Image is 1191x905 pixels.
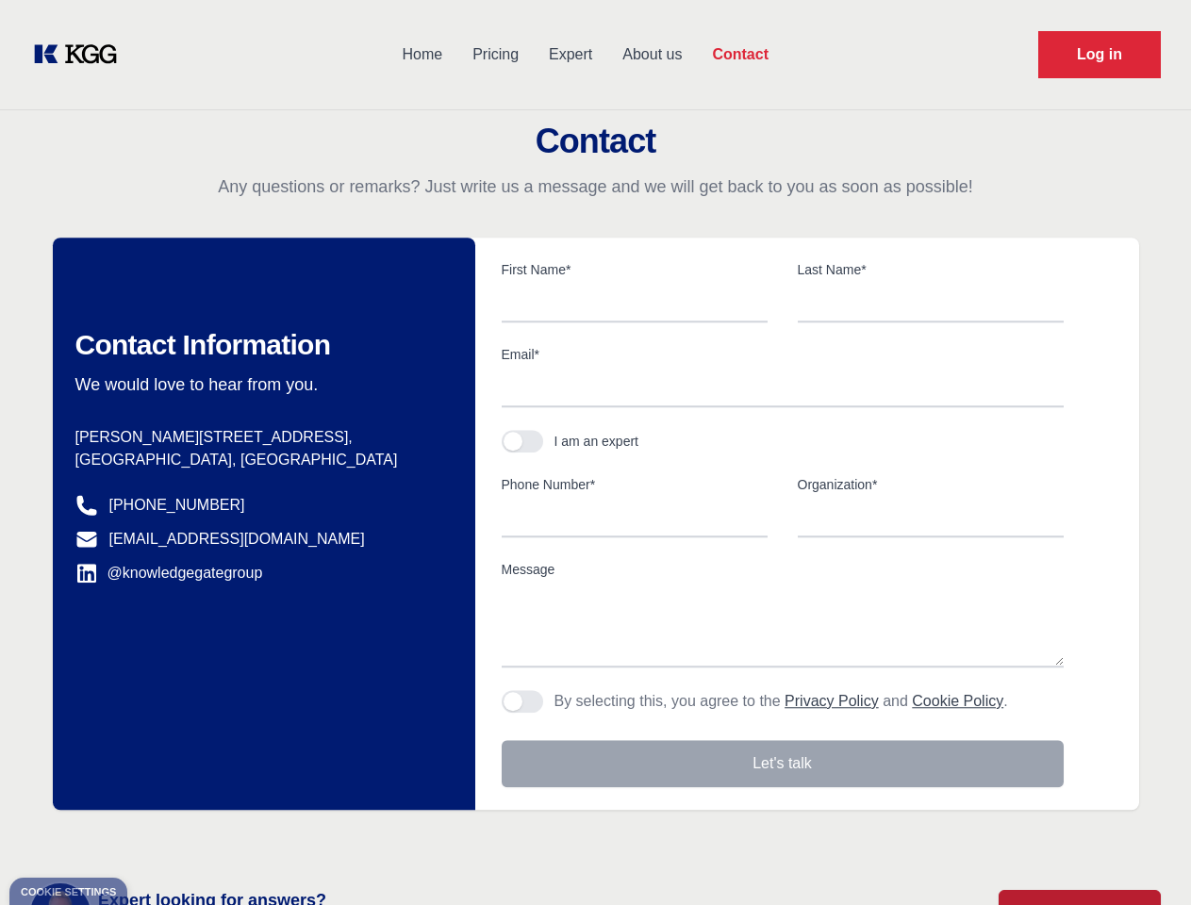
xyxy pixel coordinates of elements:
label: Email* [502,345,1064,364]
p: By selecting this, you agree to the and . [554,690,1008,713]
p: We would love to hear from you. [75,373,445,396]
label: Organization* [798,475,1064,494]
a: Privacy Policy [785,693,879,709]
a: Cookie Policy [912,693,1003,709]
p: [PERSON_NAME][STREET_ADDRESS], [75,426,445,449]
a: [EMAIL_ADDRESS][DOMAIN_NAME] [109,528,365,551]
label: Last Name* [798,260,1064,279]
div: Cookie settings [21,887,116,897]
a: Request Demo [1038,31,1161,78]
p: Any questions or remarks? Just write us a message and we will get back to you as soon as possible! [23,175,1168,198]
div: I am an expert [554,432,639,451]
a: [PHONE_NUMBER] [109,494,245,517]
iframe: Chat Widget [1097,814,1191,905]
label: First Name* [502,260,768,279]
p: [GEOGRAPHIC_DATA], [GEOGRAPHIC_DATA] [75,449,445,471]
a: KOL Knowledge Platform: Talk to Key External Experts (KEE) [30,40,132,70]
button: Let's talk [502,740,1064,787]
a: Contact [697,30,784,79]
a: Expert [534,30,607,79]
a: Home [387,30,457,79]
a: @knowledgegategroup [75,562,263,584]
h2: Contact [23,123,1168,160]
h2: Contact Information [75,328,445,362]
a: Pricing [457,30,534,79]
label: Phone Number* [502,475,768,494]
label: Message [502,560,1064,579]
a: About us [607,30,697,79]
